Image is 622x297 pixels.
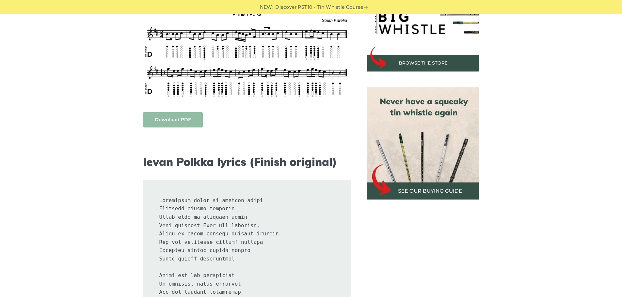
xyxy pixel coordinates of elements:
a: Download PDF [143,112,203,127]
img: tin whistle buying guide [367,87,479,200]
span: NEW: [260,4,273,11]
span: Discover [275,4,297,11]
a: PST10 - Tin Whistle Course [298,4,363,11]
h2: Ievan Polkka lyrics (Finish original) [143,156,351,169]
